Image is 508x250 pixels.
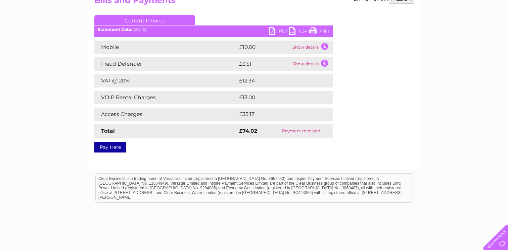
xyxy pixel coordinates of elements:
[96,4,413,33] div: Clear Business is a trading name of Verastar Limited (registered in [GEOGRAPHIC_DATA] No. 3667643...
[98,27,132,32] b: Statement Date:
[94,142,126,152] a: Pay Here
[309,27,329,37] a: Print
[269,27,289,37] a: PDF
[94,57,237,71] td: Fraud Defender
[237,74,319,87] td: £12.34
[94,108,237,121] td: Access Charges
[239,128,257,134] strong: £74.02
[270,124,332,138] td: Payment received
[94,74,237,87] td: VAT @ 20%
[94,15,195,25] a: Current Invoice
[18,17,52,38] img: logo.png
[237,41,291,54] td: £10.00
[94,91,237,104] td: VOIP Rental Charges
[237,91,319,104] td: £13.00
[390,28,403,34] a: Water
[94,27,333,32] div: [DATE]
[381,3,428,12] a: 0333 014 3131
[237,108,318,121] td: £35.17
[407,28,421,34] a: Energy
[463,28,480,34] a: Contact
[289,27,309,37] a: CSV
[486,28,502,34] a: Log out
[450,28,459,34] a: Blog
[291,57,333,71] td: Show details
[425,28,446,34] a: Telecoms
[101,128,115,134] strong: Total
[237,57,291,71] td: £3.51
[291,41,333,54] td: Show details
[94,41,237,54] td: Mobile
